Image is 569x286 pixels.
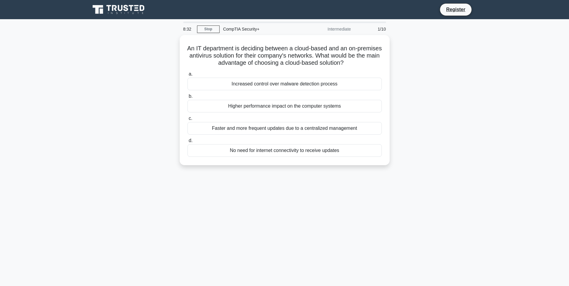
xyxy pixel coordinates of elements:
[302,23,355,35] div: Intermediate
[442,6,469,13] a: Register
[189,71,193,76] span: a.
[220,23,302,35] div: CompTIA Security+
[187,100,382,112] div: Higher performance impact on the computer systems
[189,138,193,143] span: d.
[187,78,382,90] div: Increased control over malware detection process
[189,116,192,121] span: c.
[187,45,382,67] h5: An IT department is deciding between a cloud-based and an on-premises antivirus solution for thei...
[180,23,197,35] div: 8:32
[187,144,382,157] div: No need for internet connectivity to receive updates
[187,122,382,135] div: Faster and more frequent updates due to a centralized management
[355,23,390,35] div: 1/10
[189,94,193,99] span: b.
[197,25,220,33] a: Stop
